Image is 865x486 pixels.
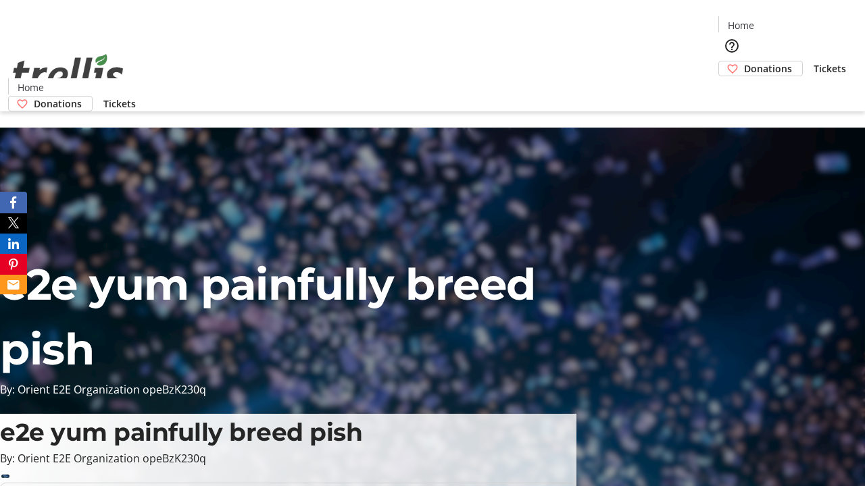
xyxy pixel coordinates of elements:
span: Donations [34,97,82,111]
span: Home [728,18,754,32]
span: Home [18,80,44,94]
span: Tickets [103,97,136,111]
span: Donations [744,61,792,76]
img: Orient E2E Organization opeBzK230q's Logo [8,39,128,107]
span: Tickets [814,61,846,76]
a: Home [9,80,52,94]
a: Tickets [93,97,147,111]
a: Donations [718,61,803,76]
a: Donations [8,96,93,111]
button: Help [718,32,745,59]
button: Cart [718,76,745,103]
a: Home [719,18,762,32]
a: Tickets [803,61,857,76]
